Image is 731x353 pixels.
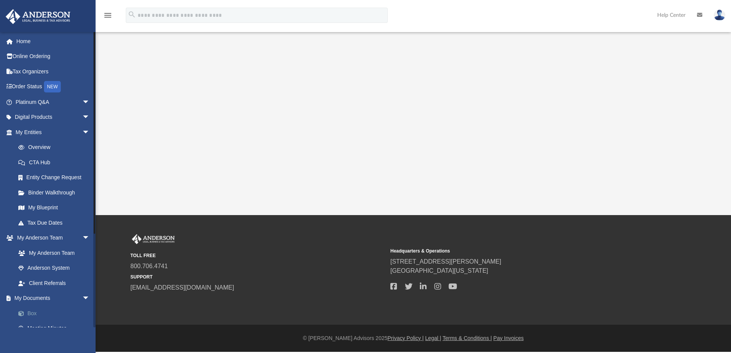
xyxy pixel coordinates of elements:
img: User Pic [714,10,725,21]
a: Binder Walkthrough [11,185,101,200]
a: Meeting Minutes [11,321,101,336]
span: arrow_drop_down [82,291,97,306]
i: menu [103,11,112,20]
a: Online Ordering [5,49,101,64]
a: Order StatusNEW [5,79,101,95]
a: [EMAIL_ADDRESS][DOMAIN_NAME] [130,284,234,291]
a: Entity Change Request [11,170,101,185]
span: arrow_drop_down [82,110,97,125]
img: Anderson Advisors Platinum Portal [130,234,176,244]
a: 800.706.4741 [130,263,168,269]
a: Anderson System [11,261,97,276]
a: CTA Hub [11,155,101,170]
a: Box [11,306,101,321]
small: Headquarters & Operations [390,248,645,254]
a: Platinum Q&Aarrow_drop_down [5,94,101,110]
a: Tax Organizers [5,64,101,79]
i: search [128,10,136,19]
a: Overview [11,140,101,155]
a: My Entitiesarrow_drop_down [5,125,101,140]
small: TOLL FREE [130,252,385,259]
a: Home [5,34,101,49]
a: My Blueprint [11,200,97,215]
div: © [PERSON_NAME] Advisors 2025 [96,334,731,342]
a: My Anderson Team [11,245,94,261]
a: My Anderson Teamarrow_drop_down [5,230,97,246]
span: arrow_drop_down [82,230,97,246]
a: [STREET_ADDRESS][PERSON_NAME] [390,258,501,265]
a: Digital Productsarrow_drop_down [5,110,101,125]
img: Anderson Advisors Platinum Portal [3,9,73,24]
a: Client Referrals [11,275,97,291]
span: arrow_drop_down [82,125,97,140]
a: Privacy Policy | [388,335,424,341]
a: Tax Due Dates [11,215,101,230]
a: menu [103,15,112,20]
span: arrow_drop_down [82,94,97,110]
a: My Documentsarrow_drop_down [5,291,101,306]
a: [GEOGRAPHIC_DATA][US_STATE] [390,267,488,274]
div: NEW [44,81,61,92]
small: SUPPORT [130,274,385,280]
a: Legal | [425,335,441,341]
a: Pay Invoices [493,335,523,341]
a: Terms & Conditions | [443,335,492,341]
